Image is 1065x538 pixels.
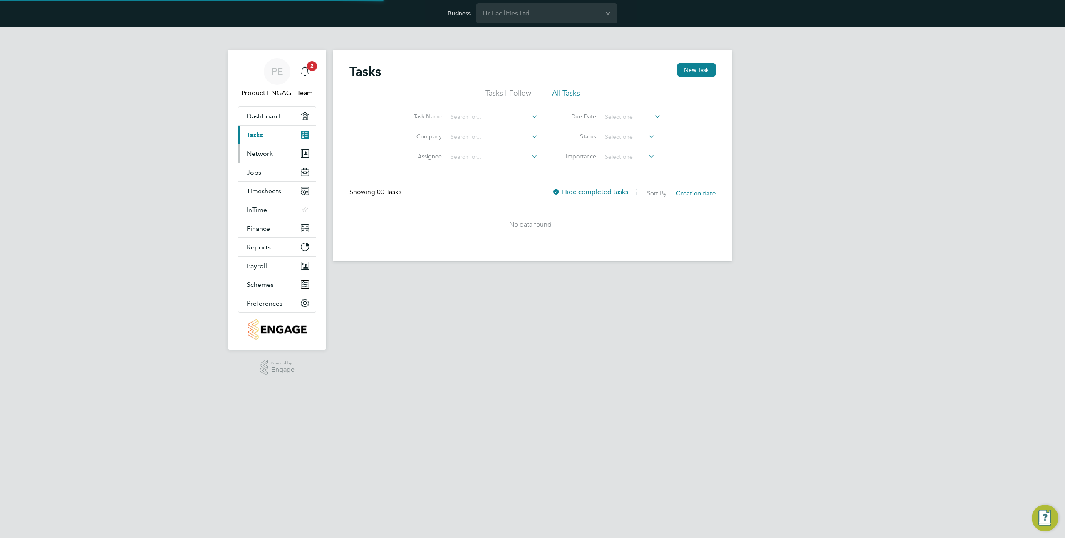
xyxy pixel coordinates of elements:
div: No data found [349,220,711,229]
nav: Main navigation [228,50,326,350]
button: Timesheets [238,182,316,200]
a: 2 [297,58,313,85]
span: Jobs [247,168,261,176]
span: Tasks [247,131,263,139]
a: Go to home page [238,319,316,340]
span: Reports [247,243,271,251]
button: InTime [238,200,316,219]
a: Tasks [238,126,316,144]
label: Company [404,133,442,140]
label: Importance [559,153,596,160]
span: Network [247,150,273,158]
span: Creation date [676,189,716,197]
span: Powered by [271,360,295,367]
a: PEProduct ENGAGE Team [238,58,316,98]
span: Product ENGAGE Team [238,88,316,98]
span: InTime [247,206,267,214]
label: Due Date [559,113,596,120]
input: Search for... [448,111,538,123]
label: Sort By [647,189,666,197]
button: Engage Resource Center [1032,505,1058,531]
input: Select one [602,131,655,143]
button: Finance [238,219,316,237]
input: Search for... [448,151,538,163]
label: Hide completed tasks [552,188,628,196]
span: Preferences [247,299,282,307]
li: Tasks I Follow [485,88,531,103]
button: Payroll [238,257,316,275]
span: Timesheets [247,187,281,195]
button: Schemes [238,275,316,294]
a: Powered byEngage [260,360,295,375]
a: Dashboard [238,107,316,125]
span: PE [271,66,283,77]
span: Engage [271,366,295,373]
span: Payroll [247,262,267,270]
span: Finance [247,225,270,232]
label: Business [448,10,471,17]
div: Showing [349,188,403,197]
button: New Task [677,63,716,77]
button: Jobs [238,163,316,181]
button: Reports [238,238,316,256]
img: smartmanagedsolutions-logo-retina.png [248,319,306,340]
span: Schemes [247,281,274,289]
span: Dashboard [247,112,280,120]
input: Search for... [448,131,538,143]
span: 2 [307,61,317,71]
input: Select one [602,111,661,123]
button: Preferences [238,294,316,312]
input: Select one [602,151,655,163]
li: All Tasks [552,88,580,103]
span: 00 Tasks [377,188,401,196]
label: Status [559,133,596,140]
label: Task Name [404,113,442,120]
button: Network [238,144,316,163]
h2: Tasks [349,63,381,80]
label: Assignee [404,153,442,160]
